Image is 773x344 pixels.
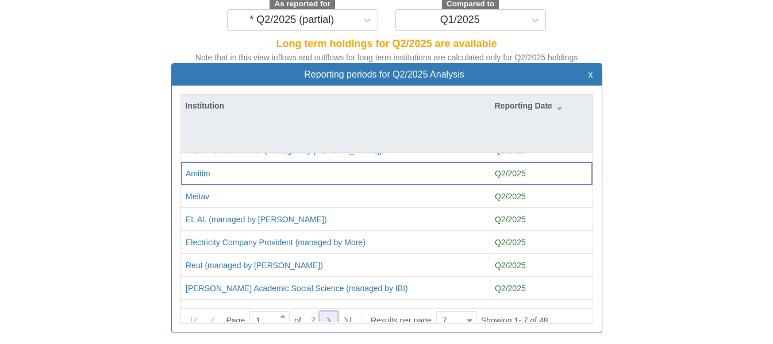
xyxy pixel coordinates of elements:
[495,168,588,179] div: Q2/2025
[186,260,323,271] button: Reut (managed by [PERSON_NAME])
[59,52,714,63] div: Note that in this view inflows and outflows for long term institutions are calculated only for Q2...
[481,310,548,331] div: Showing 1 - 7 of 48
[226,315,245,326] span: Page
[304,69,464,79] span: Reporting periods for Q2/2025 Analysis
[301,315,316,326] span: 7
[249,14,334,26] div: * Q2/2025 (partial)
[186,168,210,179] button: Amitim
[495,283,588,294] div: Q2/2025
[183,310,481,331] div: of
[490,95,593,117] div: Reporting Date
[495,191,588,202] div: Q2/2025
[495,214,588,225] div: Q2/2025
[589,69,593,80] button: x
[59,37,714,52] div: Long term holdings for Q2/2025 are available
[186,237,366,248] button: Electricity Company Provident (managed by More)
[186,283,408,294] button: [PERSON_NAME] Academic Social Science (managed by IBI)
[186,191,209,202] button: Meitav
[181,95,490,117] div: Institution
[438,315,447,326] div: 7
[495,260,588,271] div: Q2/2025
[186,214,327,225] button: EL AL (managed by [PERSON_NAME])
[371,315,432,326] span: Results per page
[495,237,588,248] div: Q2/2025
[440,14,480,26] div: Q1/2025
